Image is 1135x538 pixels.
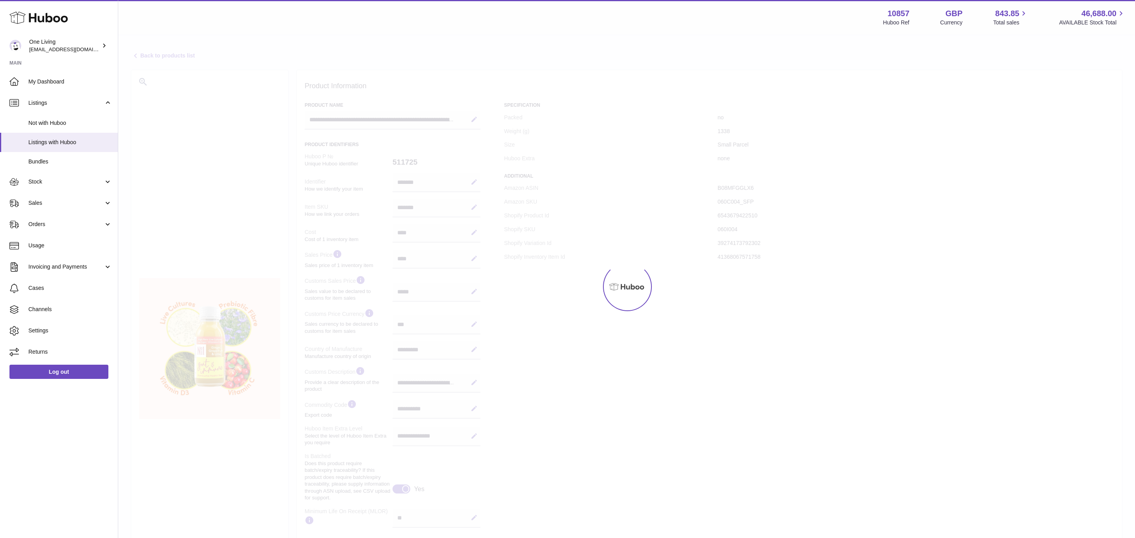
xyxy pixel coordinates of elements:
span: Returns [28,348,112,356]
span: 843.85 [995,8,1019,19]
span: Not with Huboo [28,119,112,127]
span: Settings [28,327,112,334]
span: My Dashboard [28,78,112,85]
span: Usage [28,242,112,249]
a: 46,688.00 AVAILABLE Stock Total [1059,8,1126,26]
a: 843.85 Total sales [993,8,1028,26]
strong: 10857 [888,8,910,19]
span: Invoicing and Payments [28,263,104,271]
span: Channels [28,306,112,313]
span: Listings [28,99,104,107]
span: Listings with Huboo [28,139,112,146]
span: [EMAIL_ADDRESS][DOMAIN_NAME] [29,46,116,52]
div: Huboo Ref [883,19,910,26]
div: Currency [940,19,963,26]
span: Orders [28,221,104,228]
span: Cases [28,284,112,292]
img: internalAdmin-10857@internal.huboo.com [9,40,21,52]
span: Sales [28,199,104,207]
div: One Living [29,38,100,53]
span: Bundles [28,158,112,165]
span: Stock [28,178,104,186]
span: AVAILABLE Stock Total [1059,19,1126,26]
a: Log out [9,365,108,379]
span: 46,688.00 [1081,8,1116,19]
strong: GBP [945,8,962,19]
span: Total sales [993,19,1028,26]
